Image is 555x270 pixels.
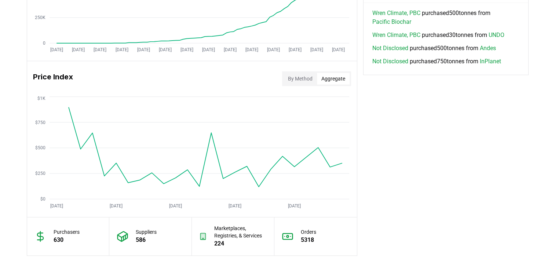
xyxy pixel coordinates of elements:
[301,236,316,244] p: 5318
[115,47,128,52] tspan: [DATE]
[372,31,420,40] a: Wren Climate, PBC
[317,73,350,85] button: Aggregate
[480,44,496,53] a: Andes
[35,171,45,176] tspan: $250
[54,228,80,236] p: Purchasers
[94,47,106,52] tspan: [DATE]
[480,57,501,66] a: InPlanet
[136,228,157,236] p: Suppliers
[214,225,267,239] p: Marketplaces, Registries, & Services
[372,44,496,53] span: purchased 500 tonnes from
[288,47,301,52] tspan: [DATE]
[214,239,267,248] p: 224
[169,203,182,208] tspan: [DATE]
[40,196,45,202] tspan: $0
[372,18,411,26] a: Pacific Biochar
[372,9,420,18] a: Wren Climate, PBC
[372,57,408,66] a: Not Disclosed
[54,236,80,244] p: 630
[372,57,501,66] span: purchased 750 tonnes from
[223,47,236,52] tspan: [DATE]
[301,228,316,236] p: Orders
[72,47,85,52] tspan: [DATE]
[288,203,301,208] tspan: [DATE]
[136,236,157,244] p: 586
[50,203,63,208] tspan: [DATE]
[33,71,73,86] h3: Price Index
[37,95,45,101] tspan: $1K
[372,31,504,40] span: purchased 30 tonnes from
[332,47,345,52] tspan: [DATE]
[158,47,171,52] tspan: [DATE]
[202,47,215,52] tspan: [DATE]
[372,44,408,53] a: Not Disclosed
[245,47,258,52] tspan: [DATE]
[43,41,45,46] tspan: 0
[489,31,504,40] a: UNDO
[310,47,323,52] tspan: [DATE]
[110,203,123,208] tspan: [DATE]
[34,15,45,20] tspan: 250K
[50,47,63,52] tspan: [DATE]
[284,73,317,85] button: By Method
[180,47,193,52] tspan: [DATE]
[267,47,280,52] tspan: [DATE]
[35,145,45,150] tspan: $500
[372,9,519,26] span: purchased 500 tonnes from
[229,203,241,208] tspan: [DATE]
[35,120,45,125] tspan: $750
[137,47,150,52] tspan: [DATE]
